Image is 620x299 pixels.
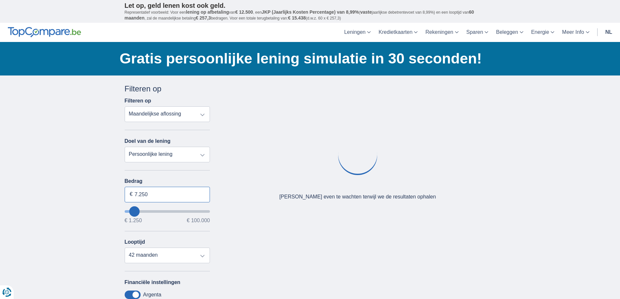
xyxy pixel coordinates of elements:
span: € 100.000 [187,218,210,223]
span: € 257,3 [196,15,211,20]
span: JKP (Jaarlijks Kosten Percentage) van 8,99% [262,9,359,15]
a: Beleggen [492,23,527,42]
p: Let op, geld lenen kost ook geld. [125,2,496,9]
div: Filteren op [125,83,210,94]
a: Kredietkaarten [375,23,421,42]
label: Filteren op [125,98,151,104]
span: 60 maanden [125,9,474,20]
label: Looptijd [125,239,145,245]
a: Leningen [340,23,375,42]
span: lening op afbetaling [186,9,229,15]
label: Argenta [143,292,161,298]
span: € 12.500 [235,9,253,15]
span: € 1.250 [125,218,142,223]
a: Sparen [462,23,492,42]
span: € [130,191,133,198]
label: Doel van de lening [125,138,171,144]
p: Representatief voorbeeld: Voor een van , een ( jaarlijkse debetrentevoet van 8,99%) en een loopti... [125,9,496,21]
input: wantToBorrow [125,210,210,213]
div: [PERSON_NAME] even te wachten terwijl we de resultaten ophalen [279,193,436,201]
a: nl [601,23,616,42]
label: Financiële instellingen [125,279,181,285]
a: Rekeningen [421,23,462,42]
span: vaste [360,9,372,15]
img: TopCompare [8,27,81,37]
a: Energie [527,23,558,42]
a: Meer Info [558,23,593,42]
h1: Gratis persoonlijke lening simulatie in 30 seconden! [120,48,496,69]
label: Bedrag [125,178,210,184]
span: € 15.438 [288,15,306,20]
